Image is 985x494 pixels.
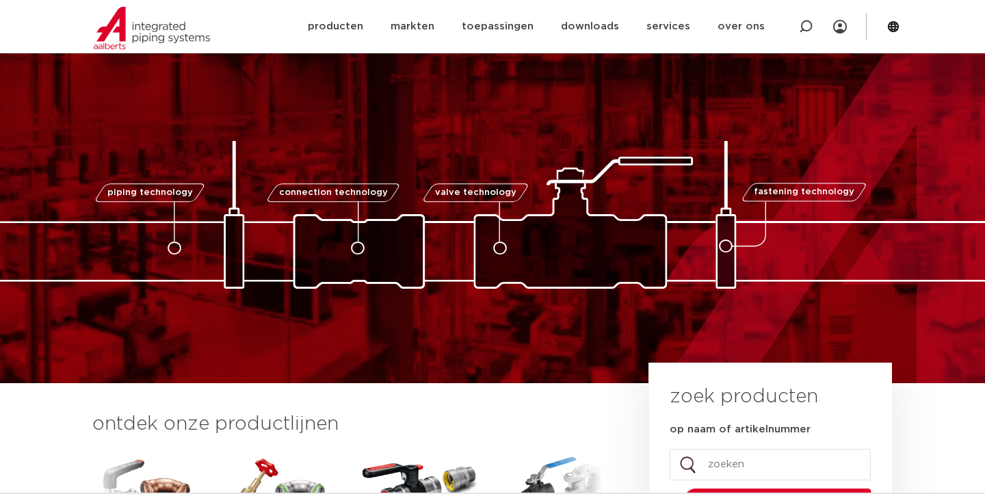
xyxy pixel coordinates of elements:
span: connection technology [279,188,388,197]
span: fastening technology [754,188,854,197]
h3: zoek producten [670,383,818,411]
h3: ontdek onze productlijnen [92,411,603,438]
input: zoeken [670,449,871,480]
span: valve technology [434,188,516,197]
label: op naam of artikelnummer [670,423,811,437]
span: piping technology [107,188,192,197]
